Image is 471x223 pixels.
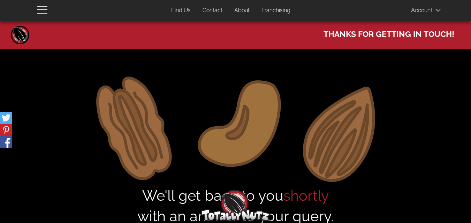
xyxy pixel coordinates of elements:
[166,4,196,17] a: Find Us
[283,187,329,204] span: shortly
[256,4,296,17] a: Franchising
[197,4,228,17] a: Contact
[10,24,31,45] a: Home
[229,4,255,17] a: About
[324,26,454,40] span: Thanks for getting in touch!
[201,190,271,221] img: Totally Nutz Logo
